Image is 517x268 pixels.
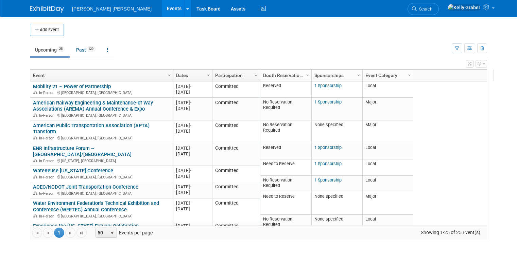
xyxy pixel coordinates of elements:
[260,176,311,192] td: No Reservation Required
[33,136,37,139] img: In-Person Event
[215,70,255,81] a: Participation
[33,200,159,213] a: Water Environment Federation's Technical Exhibition and Conference (WEFTEC) Annual Conference
[417,6,432,12] span: Search
[362,81,413,98] td: Local
[76,228,87,238] a: Go to the last page
[314,194,343,199] span: None specified
[65,228,75,238] a: Go to the next page
[43,228,53,238] a: Go to the previous page
[176,173,209,179] div: [DATE]
[176,106,209,111] div: [DATE]
[33,112,170,118] div: [GEOGRAPHIC_DATA], [GEOGRAPHIC_DATA]
[79,230,84,236] span: Go to the last page
[415,228,487,237] span: Showing 1-25 of 25 Event(s)
[304,70,312,80] a: Column Settings
[166,70,173,80] a: Column Settings
[212,166,260,182] td: Committed
[314,216,343,222] span: None specified
[212,120,260,143] td: Committed
[33,91,37,94] img: In-Person Event
[33,145,132,158] a: ENR Infrastructure Forum ~ [GEOGRAPHIC_DATA]/[GEOGRAPHIC_DATA]
[34,230,40,236] span: Go to the first page
[212,182,260,198] td: Committed
[365,70,409,81] a: Event Category
[314,83,342,88] a: 1 Sponsorship
[314,145,342,150] a: 1 Sponsorship
[190,200,191,206] span: -
[68,230,73,236] span: Go to the next page
[190,184,191,189] span: -
[54,228,64,238] span: 1
[33,191,37,195] img: In-Person Event
[33,184,138,190] a: ACEC/NCDOT Joint Transportation Conference
[33,70,169,81] a: Event
[33,223,139,229] a: Experience the [US_STATE] Estuary Celebration
[206,73,211,78] span: Column Settings
[260,120,311,143] td: No Reservation Required
[39,175,56,179] span: In-Person
[355,70,363,80] a: Column Settings
[176,122,209,128] div: [DATE]
[33,168,113,174] a: WateReuse [US_STATE] Conference
[205,70,212,80] a: Column Settings
[39,113,56,118] span: In-Person
[30,6,64,13] img: ExhibitDay
[190,100,191,105] span: -
[260,81,311,98] td: Reserved
[260,98,311,120] td: No Reservation Required
[30,24,64,36] button: Add Event
[33,122,150,135] a: American Public Transportation Association (APTA) Transform
[314,122,343,127] span: None specified
[356,73,361,78] span: Column Settings
[362,176,413,192] td: Local
[33,90,170,95] div: [GEOGRAPHIC_DATA], [GEOGRAPHIC_DATA]
[362,192,413,215] td: Major
[167,73,172,78] span: Column Settings
[33,159,37,162] img: In-Person Event
[176,206,209,212] div: [DATE]
[87,228,159,238] span: Events per page
[33,213,170,219] div: [GEOGRAPHIC_DATA], [GEOGRAPHIC_DATA]
[362,143,413,159] td: Local
[260,192,311,215] td: Need to Reserve
[176,128,209,134] div: [DATE]
[190,168,191,173] span: -
[57,46,65,52] span: 25
[190,84,191,89] span: -
[190,123,191,128] span: -
[109,231,115,236] span: select
[362,98,413,120] td: Major
[253,70,260,80] a: Column Settings
[408,3,439,15] a: Search
[33,175,37,178] img: In-Person Event
[45,230,51,236] span: Go to the previous page
[260,159,311,176] td: Need to Reserve
[314,177,342,183] a: 1 Sponsorship
[33,83,111,90] a: Mobility 21 ~ Power of Partnership
[212,98,260,120] td: Committed
[263,70,307,81] a: Booth Reservation Status
[33,135,170,141] div: [GEOGRAPHIC_DATA], [GEOGRAPHIC_DATA]
[448,4,481,11] img: Kelly Graber
[212,221,260,237] td: Committed
[362,159,413,176] td: Local
[253,73,259,78] span: Column Settings
[96,228,107,237] span: 50
[72,6,152,12] span: [PERSON_NAME] [PERSON_NAME]
[176,184,209,190] div: [DATE]
[176,89,209,95] div: [DATE]
[260,215,311,231] td: No Reservation Required
[39,214,56,218] span: In-Person
[305,73,310,78] span: Column Settings
[33,190,170,196] div: [GEOGRAPHIC_DATA], [GEOGRAPHIC_DATA]
[314,70,358,81] a: Sponsorships
[33,174,170,180] div: [GEOGRAPHIC_DATA], [GEOGRAPHIC_DATA]
[39,91,56,95] span: In-Person
[190,223,191,228] span: -
[314,161,342,166] a: 1 Sponsorship
[406,70,414,80] a: Column Settings
[39,136,56,140] span: In-Person
[176,168,209,173] div: [DATE]
[176,190,209,195] div: [DATE]
[32,228,42,238] a: Go to the first page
